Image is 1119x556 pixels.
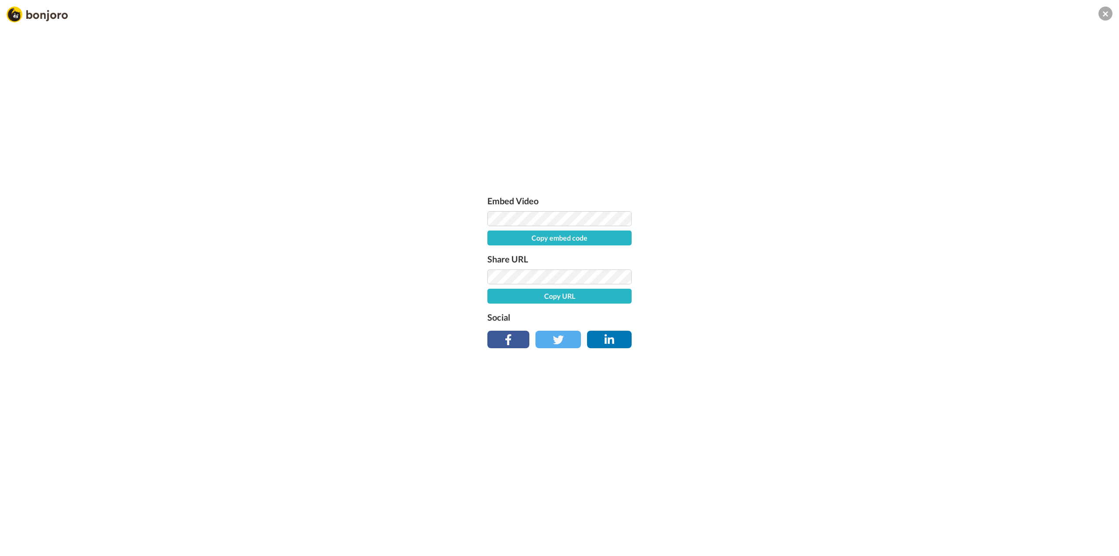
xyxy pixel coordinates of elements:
[7,7,68,22] img: Bonjoro Logo
[487,194,632,208] label: Embed Video
[487,310,632,324] label: Social
[487,252,632,266] label: Share URL
[487,231,632,245] button: Copy embed code
[487,289,632,304] button: Copy URL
